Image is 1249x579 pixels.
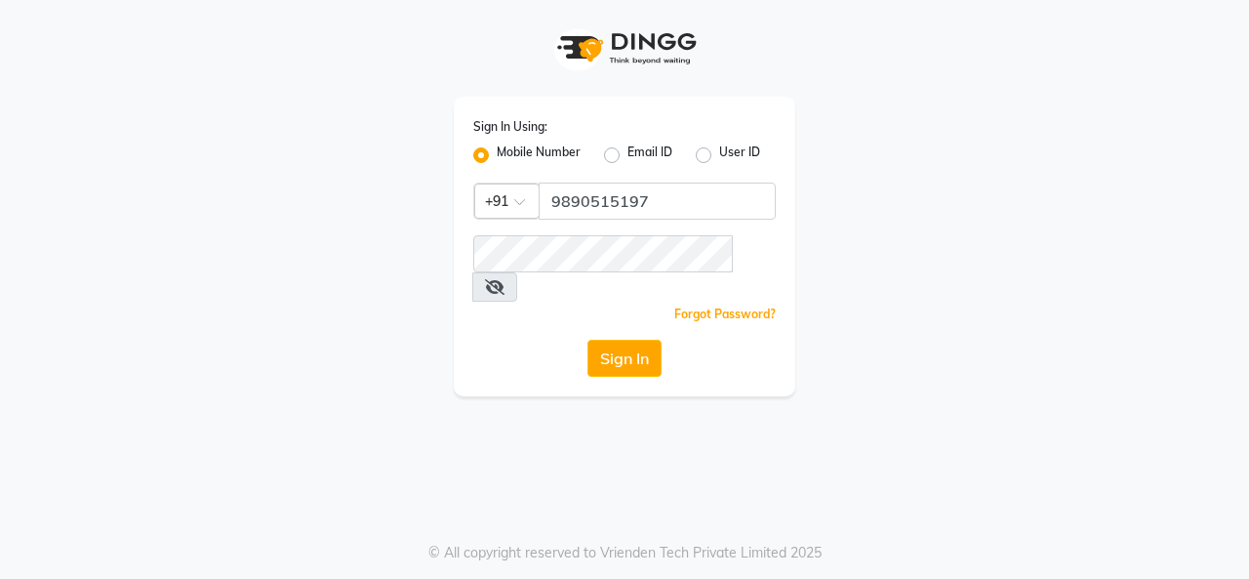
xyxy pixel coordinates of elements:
label: Email ID [627,144,672,167]
label: User ID [719,144,760,167]
label: Mobile Number [497,144,581,167]
input: Username [473,235,733,272]
img: logo1.svg [546,20,703,77]
label: Sign In Using: [473,118,547,136]
a: Forgot Password? [674,307,776,321]
input: Username [539,183,776,220]
button: Sign In [587,340,662,377]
